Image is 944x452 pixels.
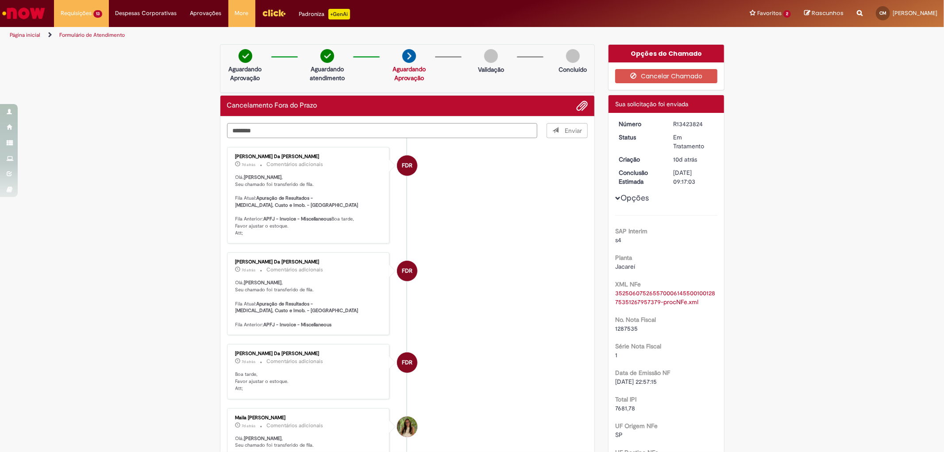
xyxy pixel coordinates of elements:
[612,155,667,164] dt: Criação
[242,359,256,364] time: 21/08/2025 14:23:39
[264,216,332,222] b: APFJ - Invoice - Miscellaneous
[559,65,587,74] p: Concluído
[673,168,714,186] div: [DATE] 09:17:03
[242,267,256,273] time: 21/08/2025 14:23:39
[235,9,249,18] span: More
[393,65,426,82] a: Aguardando Aprovação
[673,133,714,151] div: Em Tratamento
[612,120,667,128] dt: Número
[93,10,102,18] span: 13
[244,174,282,181] b: [PERSON_NAME]
[328,9,350,19] p: +GenAi
[615,431,623,439] span: SP
[10,31,40,39] a: Página inicial
[235,154,383,159] div: [PERSON_NAME] Da [PERSON_NAME]
[235,195,358,209] b: Apuração de Resultados - [MEDICAL_DATA], Custo e Imob. - [GEOGRAPHIC_DATA]
[262,6,286,19] img: click_logo_yellow_360x200.png
[615,227,647,235] b: SAP Interim
[615,316,656,324] b: No. Nota Fiscal
[267,358,324,365] small: Comentários adicionais
[576,100,588,112] button: Adicionar anexos
[397,417,417,437] div: Maila Melissa De Oliveira
[612,168,667,186] dt: Conclusão Estimada
[804,9,844,18] a: Rascunhos
[61,9,92,18] span: Requisições
[615,422,658,430] b: UF Origem NFe
[242,162,256,167] time: 21/08/2025 14:23:39
[190,9,222,18] span: Aprovações
[673,120,714,128] div: R13423824
[244,279,282,286] b: [PERSON_NAME]
[484,49,498,63] img: img-circle-grey.png
[227,102,317,110] h2: Cancelamento Fora do Prazo Histórico de tíquete
[615,289,715,306] a: Download de 35250607526557000614550010012875351267957379-procNFe.xml
[673,155,697,163] span: 10d atrás
[615,69,717,83] button: Cancelar Chamado
[783,10,791,18] span: 2
[242,162,256,167] span: 7d atrás
[609,45,724,62] div: Opções do Chamado
[615,325,638,332] span: 1287535
[615,378,657,386] span: [DATE] 22:57:15
[235,371,383,392] p: Boa tarde, Favor ajustar o estoque. Att;
[306,65,349,82] p: Aguardando atendimento
[264,321,332,328] b: APFJ - Invoice - Miscellaneous
[615,342,661,350] b: Série Nota Fiscal
[235,415,383,421] div: Maila [PERSON_NAME]
[227,123,538,138] textarea: Digite sua mensagem aqui...
[402,352,412,373] span: FDR
[615,404,635,412] span: 7681,78
[224,65,267,82] p: Aguardando Aprovação
[757,9,782,18] span: Favoritos
[478,65,504,74] p: Validação
[7,27,623,43] ul: Trilhas de página
[615,100,688,108] span: Sua solicitação foi enviada
[673,155,697,163] time: 18/08/2025 10:00:27
[397,352,417,373] div: Fernando Da Rosa Moreira
[299,9,350,19] div: Padroniza
[235,259,383,265] div: [PERSON_NAME] Da [PERSON_NAME]
[1,4,46,22] img: ServiceNow
[235,279,383,328] p: Olá, , Seu chamado foi transferido de fila. Fila Atual: Fila Anterior:
[235,174,383,236] p: Olá, , Seu chamado foi transferido de fila. Fila Atual: Fila Anterior: Boa tarde, Favor ajustar o...
[615,369,670,377] b: Data de Emissão NF
[320,49,334,63] img: check-circle-green.png
[242,423,256,429] span: 7d atrás
[267,161,324,168] small: Comentários adicionais
[615,254,632,262] b: Planta
[812,9,844,17] span: Rascunhos
[673,155,714,164] div: 18/08/2025 10:00:27
[242,359,256,364] span: 7d atrás
[615,351,617,359] span: 1
[402,155,412,176] span: FDR
[615,263,635,270] span: Jacareí
[397,155,417,176] div: Fernando Da Rosa Moreira
[397,261,417,281] div: Fernando Da Rosa Moreira
[235,351,383,356] div: [PERSON_NAME] Da [PERSON_NAME]
[244,435,282,442] b: [PERSON_NAME]
[566,49,580,63] img: img-circle-grey.png
[615,280,641,288] b: XML NFe
[612,133,667,142] dt: Status
[615,395,636,403] b: Total IPI
[242,267,256,273] span: 7d atrás
[267,266,324,274] small: Comentários adicionais
[879,10,886,16] span: CM
[239,49,252,63] img: check-circle-green.png
[116,9,177,18] span: Despesas Corporativas
[242,423,256,429] time: 21/08/2025 10:15:22
[235,301,358,314] b: Apuração de Resultados - [MEDICAL_DATA], Custo e Imob. - [GEOGRAPHIC_DATA]
[59,31,125,39] a: Formulário de Atendimento
[267,422,324,429] small: Comentários adicionais
[402,49,416,63] img: arrow-next.png
[615,236,621,244] span: s4
[402,260,412,282] span: FDR
[893,9,937,17] span: [PERSON_NAME]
